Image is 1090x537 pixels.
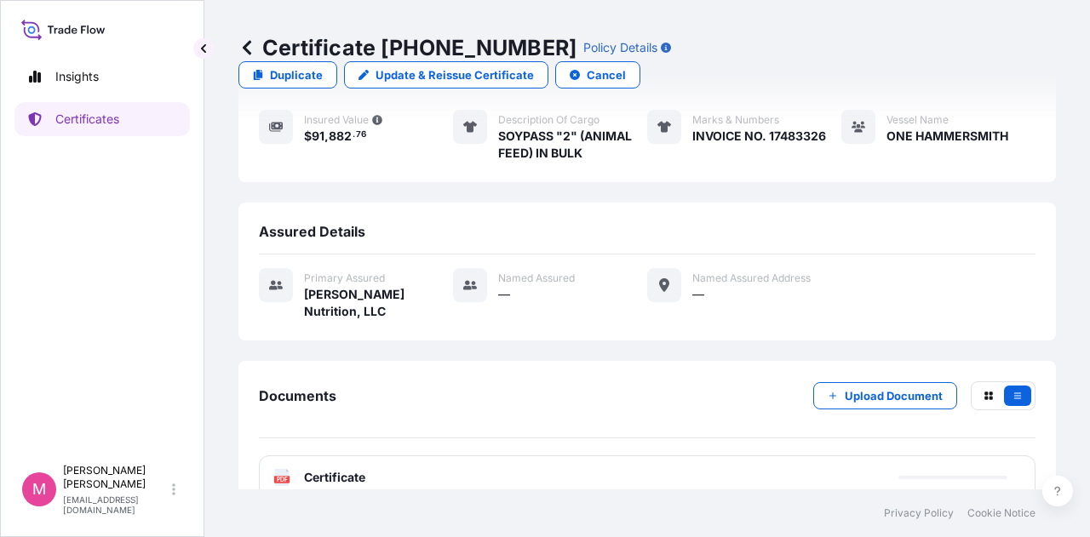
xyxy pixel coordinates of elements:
p: Cancel [587,66,626,83]
p: Policy Details [583,39,657,56]
p: [PERSON_NAME] [PERSON_NAME] [63,464,169,491]
p: [EMAIL_ADDRESS][DOMAIN_NAME] [63,494,169,515]
button: Cancel [555,61,640,89]
a: Duplicate [238,61,337,89]
p: Duplicate [270,66,323,83]
a: Certificates [14,102,190,136]
span: Primary assured [304,271,385,285]
span: Named Assured Address [692,271,811,285]
a: Privacy Policy [884,506,954,520]
span: M [32,481,46,498]
p: Certificates [55,111,119,128]
span: . [353,132,355,138]
span: Assured Details [259,223,365,240]
span: Certificate [304,469,365,486]
span: $ [304,130,312,142]
p: Upload Document [845,387,943,404]
a: Update & Reissue Certificate [344,61,548,89]
a: Cookie Notice [967,506,1035,520]
p: Insights [55,68,99,85]
text: PDF [277,477,288,483]
span: INVOICE NO. 17483326 [692,128,826,145]
span: , [324,130,329,142]
span: — [692,286,704,303]
a: Insights [14,60,190,94]
span: [PERSON_NAME] Nutrition, LLC [304,286,453,320]
span: 76 [356,132,366,138]
span: ONE HAMMERSMITH [886,128,1008,145]
span: 882 [329,130,352,142]
span: — [498,286,510,303]
span: 91 [312,130,324,142]
span: Documents [259,387,336,404]
p: Update & Reissue Certificate [376,66,534,83]
span: SOYPASS "2" (ANIMAL FEED) IN BULK [498,128,647,162]
p: Certificate [PHONE_NUMBER] [238,34,577,61]
span: Named Assured [498,271,575,285]
button: Upload Document [813,382,957,409]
